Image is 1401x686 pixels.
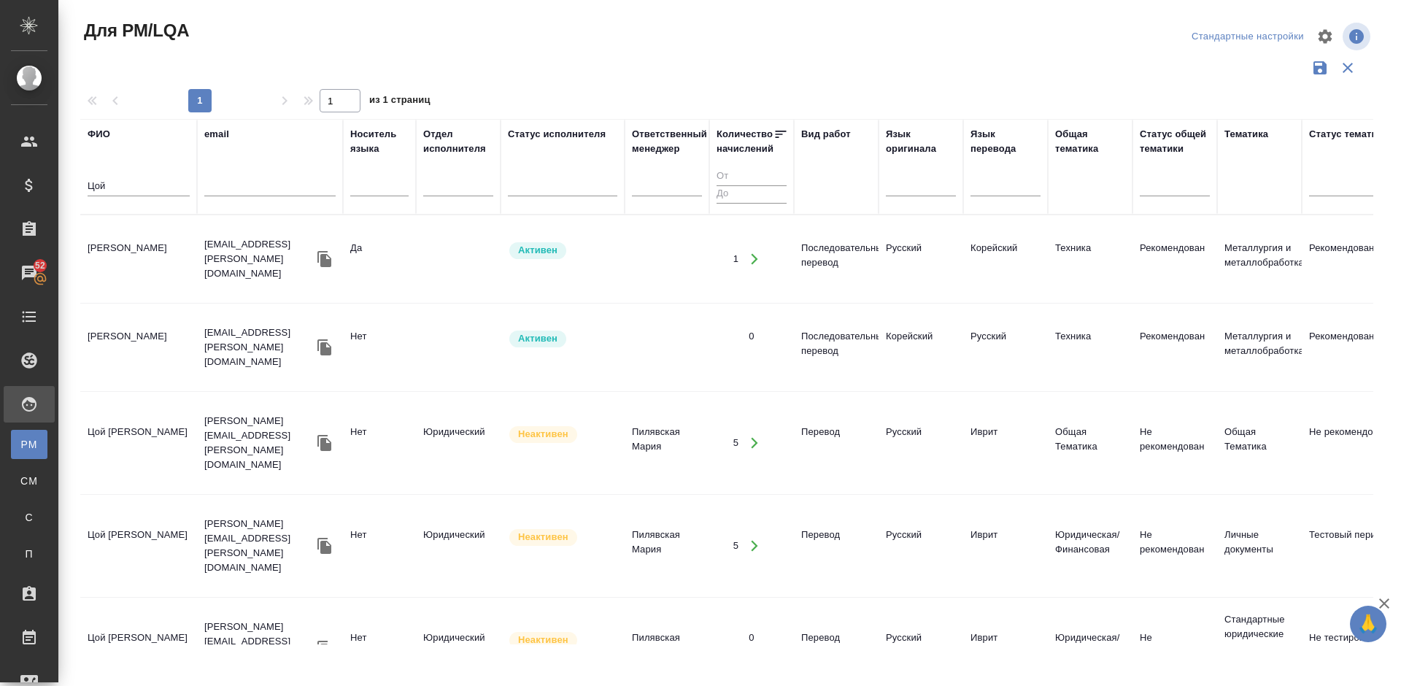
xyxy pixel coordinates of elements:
td: [PERSON_NAME] [80,322,197,373]
td: Цой [PERSON_NAME] [80,623,197,674]
td: Русский [963,322,1048,373]
td: Пилявская Мария [625,417,709,469]
button: 🙏 [1350,606,1386,642]
button: Открыть работы [739,244,769,274]
td: Техника [1048,234,1132,285]
div: Общая тематика [1055,127,1125,156]
p: Неактивен [518,633,568,647]
td: Русский [879,417,963,469]
div: email [204,127,229,142]
p: [EMAIL_ADDRESS][PERSON_NAME][DOMAIN_NAME] [204,325,314,369]
td: [PERSON_NAME] [80,234,197,285]
p: Неактивен [518,530,568,544]
td: Не рекомендован [1132,520,1217,571]
td: Иврит [963,623,1048,674]
td: Нет [343,623,416,674]
p: [PERSON_NAME][EMAIL_ADDRESS][PERSON_NAME][DOMAIN_NAME] [204,620,314,678]
td: Перевод [794,520,879,571]
div: Язык перевода [970,127,1041,156]
td: Нет [343,520,416,571]
a: CM [11,466,47,496]
div: Статус тематики [1309,127,1388,142]
span: PM [18,437,40,452]
td: Последовательный перевод [794,234,879,285]
span: 🙏 [1356,609,1381,639]
td: Последовательный перевод [794,322,879,373]
td: Юридический [416,623,501,674]
div: Отдел исполнителя [423,127,493,156]
td: Общая Тематика [1048,417,1132,469]
td: Цой [PERSON_NAME] [80,520,197,571]
div: Вид работ [801,127,851,142]
td: Пилявская Мария [625,623,709,674]
div: ФИО [88,127,110,142]
a: 52 [4,255,55,291]
div: Носитель языка [350,127,409,156]
td: Техника [1048,322,1132,373]
div: Рядовой исполнитель: назначай с учетом рейтинга [508,329,617,349]
div: Тематика [1224,127,1268,142]
td: Юридическая/Финансовая [1048,520,1132,571]
p: [PERSON_NAME][EMAIL_ADDRESS][PERSON_NAME][DOMAIN_NAME] [204,517,314,575]
td: Пилявская Мария [625,520,709,571]
a: П [11,539,47,569]
a: PM [11,430,47,459]
td: Русский [879,623,963,674]
td: Корейский [879,322,963,373]
div: 5 [733,436,738,450]
input: От [717,168,787,186]
p: Активен [518,243,557,258]
td: Русский [879,520,963,571]
span: Настроить таблицу [1308,19,1343,54]
button: Скопировать [314,248,336,270]
div: Статус общей тематики [1140,127,1210,156]
input: До [717,185,787,204]
span: 52 [26,258,54,273]
td: Перевод [794,623,879,674]
div: split button [1188,26,1308,48]
div: 5 [733,539,738,553]
td: Цой [PERSON_NAME] [80,417,197,469]
span: из 1 страниц [369,91,431,112]
button: Открыть работы [739,428,769,458]
td: Юридический [416,417,501,469]
td: Металлургия и металлобработка [1217,234,1302,285]
span: Посмотреть информацию [1343,23,1373,50]
td: Нет [343,417,416,469]
div: Наши пути разошлись: исполнитель с нами не работает [508,425,617,444]
span: П [18,547,40,561]
td: Корейский [963,234,1048,285]
button: Сбросить фильтры [1334,54,1362,82]
div: Рядовой исполнитель: назначай с учетом рейтинга [508,241,617,261]
p: Неактивен [518,427,568,442]
span: CM [18,474,40,488]
div: Количество начислений [717,127,773,156]
td: Рекомендован [1132,234,1217,285]
p: [EMAIL_ADDRESS][PERSON_NAME][DOMAIN_NAME] [204,237,314,281]
td: Рекомендован [1132,322,1217,373]
td: Не рекомендован [1132,417,1217,469]
td: Иврит [963,520,1048,571]
div: Ответственный менеджер [632,127,707,156]
div: 1 [733,252,738,266]
button: Скопировать [314,432,336,454]
span: С [18,510,40,525]
td: Общая Тематика [1217,417,1302,469]
td: Юридический [416,520,501,571]
td: Да [343,234,416,285]
div: Язык оригинала [886,127,956,156]
p: [PERSON_NAME][EMAIL_ADDRESS][PERSON_NAME][DOMAIN_NAME] [204,414,314,472]
div: 0 [749,631,754,645]
td: Не рекомендован [1132,623,1217,674]
td: Юридическая/Финансовая [1048,623,1132,674]
button: Открыть работы [739,531,769,561]
button: Сохранить фильтры [1306,54,1334,82]
button: Скопировать [314,336,336,358]
button: Скопировать [314,535,336,557]
td: Иврит [963,417,1048,469]
div: Наши пути разошлись: исполнитель с нами не работает [508,631,617,650]
p: Активен [518,331,557,346]
td: Нет [343,322,416,373]
div: 0 [749,329,754,344]
span: Для PM/LQA [80,19,189,42]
